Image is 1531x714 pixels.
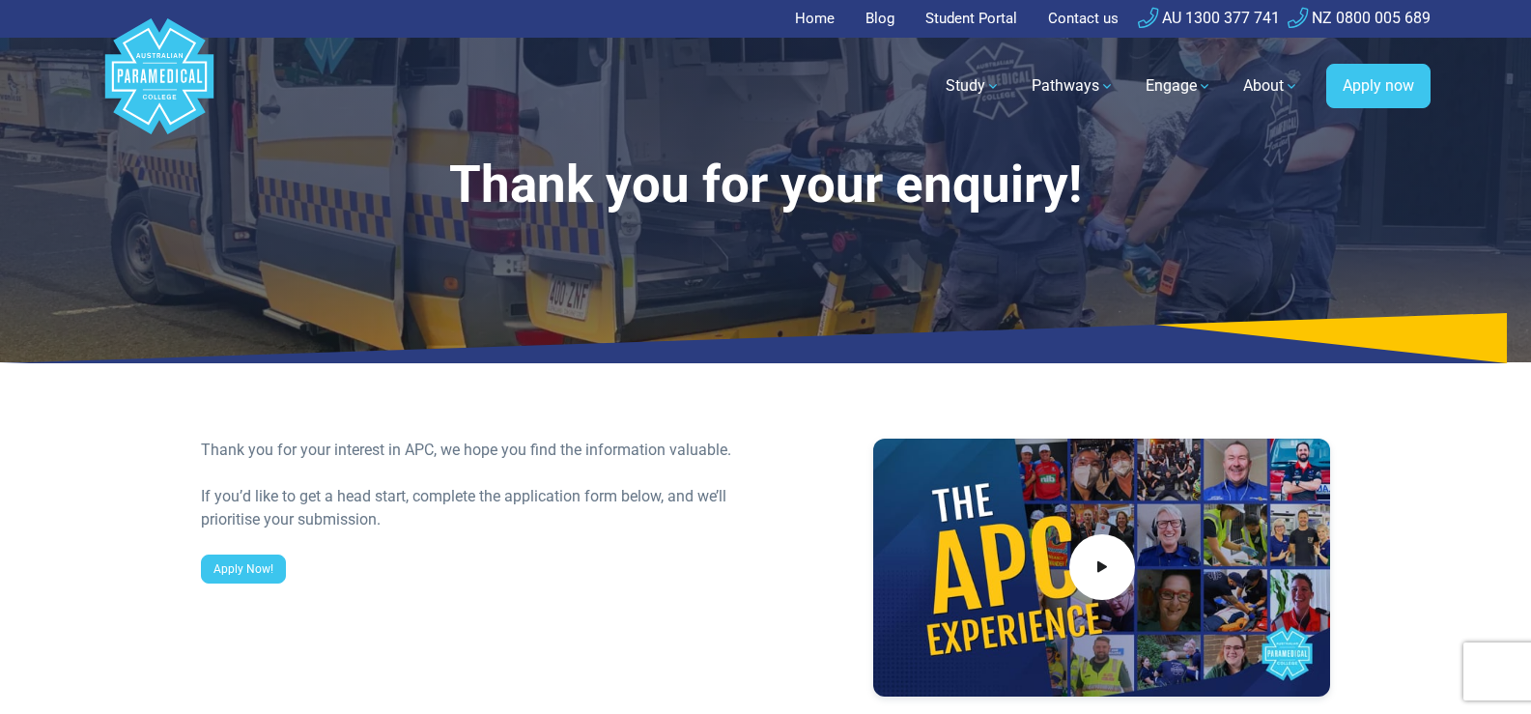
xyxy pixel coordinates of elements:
[1020,59,1126,113] a: Pathways
[1232,59,1311,113] a: About
[101,38,217,135] a: Australian Paramedical College
[1288,9,1431,27] a: NZ 0800 005 689
[1134,59,1224,113] a: Engage
[1138,9,1280,27] a: AU 1300 377 741
[201,155,1331,215] h1: Thank you for your enquiry!
[201,485,754,531] div: If you’d like to get a head start, complete the application form below, and we’ll prioritise your...
[934,59,1012,113] a: Study
[201,555,286,584] a: Apply Now!
[1326,64,1431,108] a: Apply now
[201,439,754,462] div: Thank you for your interest in APC, we hope you find the information valuable.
